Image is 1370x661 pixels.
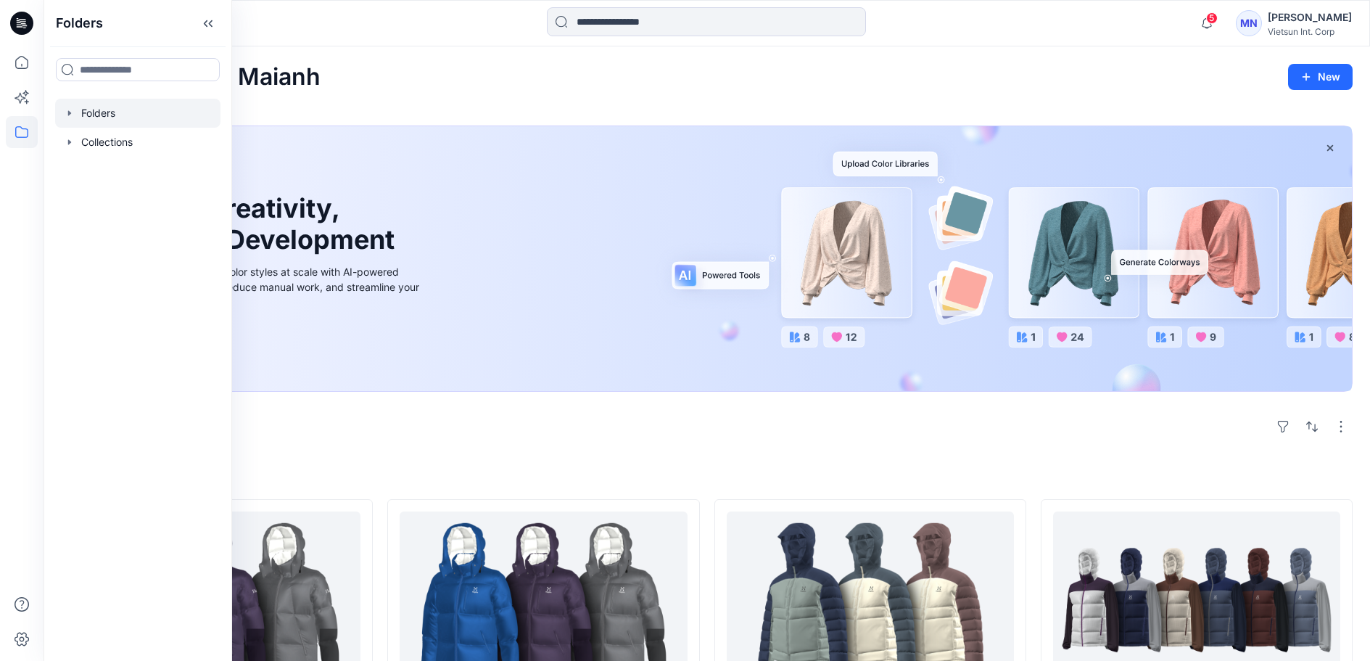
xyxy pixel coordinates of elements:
[1288,64,1353,90] button: New
[96,193,401,255] h1: Unleash Creativity, Speed Up Development
[96,264,423,310] div: Explore ideas faster and recolor styles at scale with AI-powered tools that boost creativity, red...
[1236,10,1262,36] div: MN
[96,327,423,356] a: Discover more
[61,467,1353,485] h4: Styles
[1206,12,1218,24] span: 5
[1268,26,1352,37] div: Vietsun Int. Corp
[1268,9,1352,26] div: [PERSON_NAME]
